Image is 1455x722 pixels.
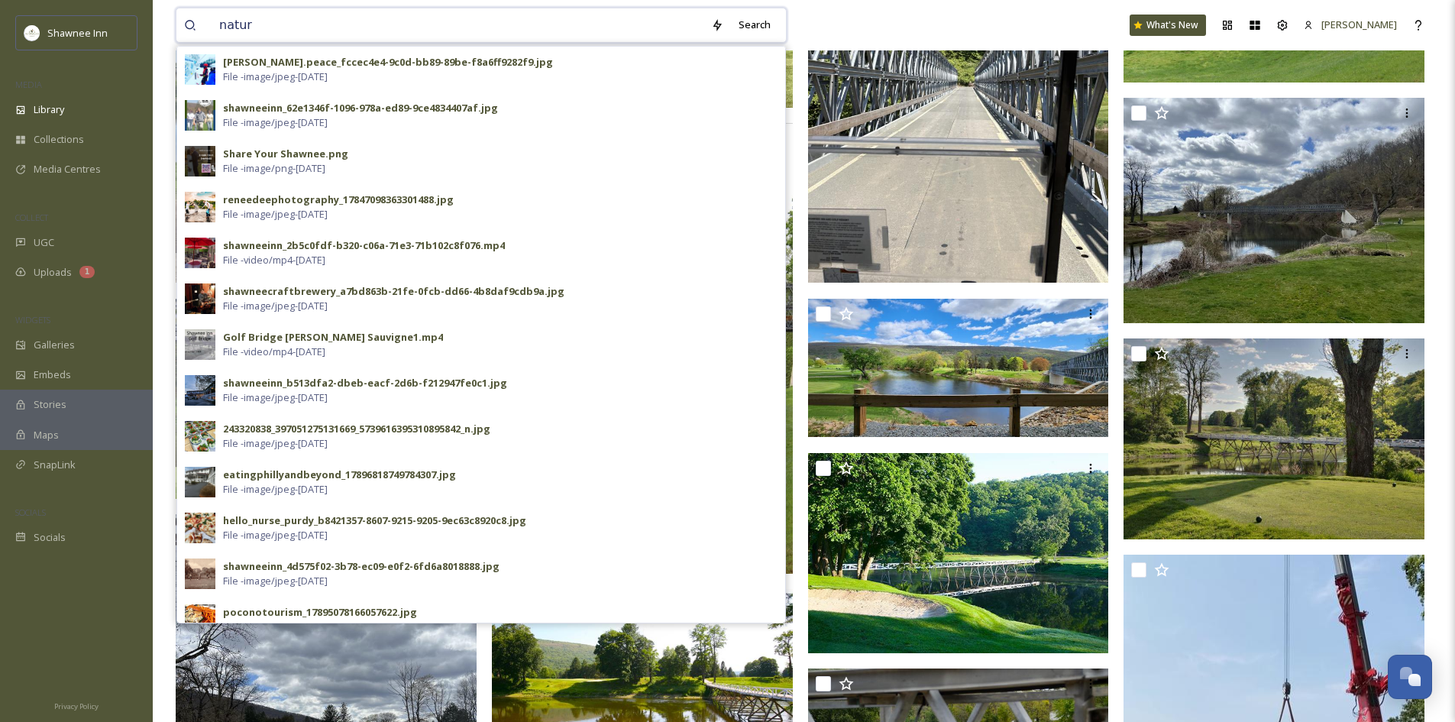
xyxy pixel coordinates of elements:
a: Privacy Policy [54,696,99,714]
div: eatingphillyandbeyond_17896818749784307.jpg [223,468,456,482]
div: poconotourism_17895078166057622.jpg [223,605,417,620]
span: Socials [34,530,66,545]
span: Galleries [34,338,75,352]
img: d1ef507b-6b94-4199-ba09-722c52d8a4e9.jpg [185,283,215,314]
img: 84e1cabe-25cd-4cc6-a50e-7597b1e13faf.jpg [185,54,215,85]
span: File - image/jpeg - [DATE] [223,436,328,451]
span: SOCIALS [15,507,46,518]
img: 73fca8ab-6934-42fe-b868-93242fb2e743.jpg [185,421,215,452]
img: 6f79711d-f2db-43a5-bde4-b177ad87ef5a.jpg [185,558,215,589]
img: bca159f8-eb4b-4e79-94a3-e6bd1addfb74.jpg [185,329,215,360]
div: 243320838_397051275131669_5739616395310895842_n.jpg [223,422,490,436]
span: UGC [34,235,54,250]
div: shawneeinn_2b5c0fdf-b320-c06a-71e3-71b102c8f076.mp4 [223,238,505,253]
img: eede01a3-1f39-3568-35d5-fb42dc959d9d.jpg [1124,338,1424,539]
img: 59a6338e-8dd7-4f76-826f-b5f36da48d6c.jpg [185,375,215,406]
span: File - image/jpeg - [DATE] [223,574,328,588]
span: File - image/png - [DATE] [223,161,325,176]
img: f59aacf3-2976-4ff2-a0e9-2020aa4ec6e7.jpg [185,604,215,635]
div: Share Your Shawnee.png [223,147,348,161]
div: 1 [79,266,95,278]
img: 8b662322-04ab-4f84-851e-e220a975f726.jpg [185,513,215,543]
span: File - image/jpeg - [DATE] [223,390,328,405]
div: shawneecraftbrewery_a7bd863b-21fe-0fcb-dd66-4b8daf9cdb9a.jpg [223,284,564,299]
div: [PERSON_NAME].peace_fccec4e4-9c0d-bb89-89be-f8a6ff9282f9.jpg [223,55,553,70]
span: File - image/jpeg - [DATE] [223,70,328,84]
span: File - video/mp4 - [DATE] [223,253,325,267]
span: MEDIA [15,79,42,90]
span: Maps [34,428,59,442]
span: Shawnee Inn [47,26,108,40]
span: Collections [34,132,84,147]
span: WIDGETS [15,314,50,325]
img: 5bea8e28-7ab6-41fc-815f-ca7ef1ef965d.jpg [185,467,215,497]
div: hello_nurse_purdy_b8421357-8607-9215-9205-9ec63c8920c8.jpg [223,513,526,528]
img: b8e357f2-b01a-4735-906e-1a0f448700d2.jpg [185,192,215,222]
div: shawneeinn_62e1346f-1096-978a-ed89-9ce4834407af.jpg [223,101,498,115]
span: Media Centres [34,162,101,176]
img: 11bc3bec-72ce-4adc-990d-e115acebe813.jpg [185,100,215,131]
img: shawnee-300x300.jpg [24,25,40,40]
span: Privacy Policy [54,701,99,711]
span: File - video/mp4 - [DATE] [223,345,325,359]
img: ext_1744902685.96525_leeeure@yahoo.com-IMG_3593.jpeg [1124,98,1424,324]
span: [PERSON_NAME] [1321,18,1397,31]
div: shawneeinn_4d575f02-3b78-ec09-e0f2-6fd6a8018888.jpg [223,559,500,574]
span: File - image/jpeg - [DATE] [223,528,328,542]
span: File - image/jpeg - [DATE] [223,299,328,313]
a: What's New [1130,15,1206,36]
div: reneedeephotography_17847098363301488.jpg [223,193,454,207]
span: Library [34,102,64,117]
button: Open Chat [1388,655,1432,699]
img: b0de1c80-5998-0328-7256-c4c2c42fc245.jpg [808,453,1109,654]
span: SnapLink [34,458,76,472]
span: Embeds [34,367,71,382]
span: Uploads [34,265,72,280]
img: ext_1746113592.031981_Mmedzie85@gmail.com-20250427_145554.jpg [808,299,1109,438]
input: Search your library [212,8,703,42]
a: [PERSON_NAME] [1296,10,1405,40]
span: Stories [34,397,66,412]
span: File - image/jpeg - [DATE] [223,115,328,130]
div: shawneeinn_b513dfa2-dbeb-eacf-2d6b-f212947fe0c1.jpg [223,376,507,390]
span: File - image/jpeg - [DATE] [223,207,328,222]
div: Search [731,10,778,40]
img: ext_1746623834.351731_Smyoung121@gmail.com-20250506_205441_04ED05.jpeg [176,298,477,499]
img: 8673d1e8-62ef-4e00-8666-d7167244b15a.jpg [185,146,215,176]
img: b1b5daca-d8e7-4641-84a3-1b47b6d637f9.jpg [185,238,215,268]
span: COLLECT [15,212,48,223]
span: File - image/jpeg - [DATE] [223,482,328,497]
div: Golf Bridge [PERSON_NAME] Sauvigne1.mp4 [223,330,443,345]
span: File - image/jpeg - [DATE] [223,620,328,634]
